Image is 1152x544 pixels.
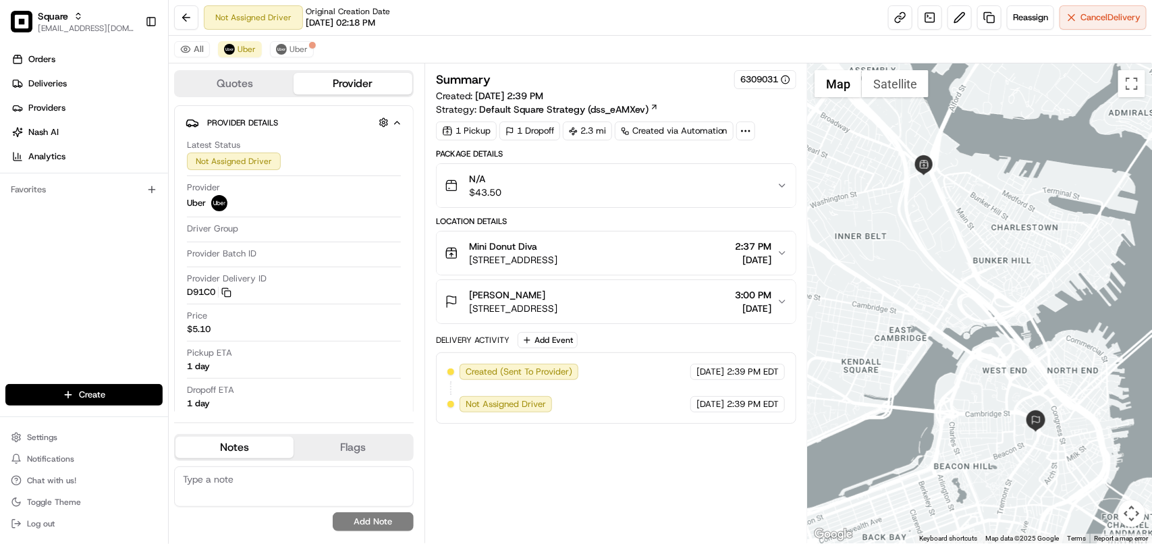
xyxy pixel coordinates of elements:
[114,197,125,208] div: 💻
[1118,70,1145,97] button: Toggle fullscreen view
[5,450,163,468] button: Notifications
[187,323,211,335] span: $5.10
[27,475,76,486] span: Chat with us!
[1094,535,1148,542] a: Report a map error
[187,286,231,298] button: D91C0
[436,148,796,159] div: Package Details
[437,280,796,323] button: [PERSON_NAME][STREET_ADDRESS]3:00 PM[DATE]
[187,347,232,359] span: Pickup ETA
[238,44,256,55] span: Uber
[229,133,246,149] button: Start new chat
[985,535,1059,542] span: Map data ©2025 Google
[38,9,68,23] button: Square
[27,454,74,464] span: Notifications
[5,121,168,143] a: Nash AI
[735,253,771,267] span: [DATE]
[27,518,55,529] span: Log out
[187,360,210,373] div: 1 day
[469,253,557,267] span: [STREET_ADDRESS]
[109,190,222,215] a: 💻API Documentation
[735,240,771,253] span: 2:37 PM
[207,117,278,128] span: Provider Details
[469,186,501,199] span: $43.50
[436,74,491,86] h3: Summary
[224,44,235,55] img: uber-new-logo.jpeg
[13,197,24,208] div: 📗
[479,103,649,116] span: Default Square Strategy (dss_eAMXev)
[27,497,81,508] span: Toggle Theme
[469,288,545,302] span: [PERSON_NAME]
[615,121,734,140] a: Created via Automation
[27,432,57,443] span: Settings
[46,129,221,142] div: Start new chat
[134,229,163,239] span: Pylon
[5,97,168,119] a: Providers
[175,73,294,94] button: Quotes
[466,398,546,410] span: Not Assigned Driver
[5,428,163,447] button: Settings
[727,366,779,378] span: 2:39 PM EDT
[1007,5,1054,30] button: Reassign
[436,121,497,140] div: 1 Pickup
[5,514,163,533] button: Log out
[187,139,240,151] span: Latest Status
[1067,535,1086,542] a: Terms
[294,437,412,458] button: Flags
[79,389,105,401] span: Create
[740,74,790,86] button: 6309031
[95,228,163,239] a: Powered byPylon
[27,196,103,209] span: Knowledge Base
[175,437,294,458] button: Notes
[13,54,246,76] p: Welcome 👋
[306,6,390,17] span: Original Creation Date
[13,13,40,40] img: Nash
[35,87,223,101] input: Clear
[436,335,510,346] div: Delivery Activity
[436,103,659,116] div: Strategy:
[735,302,771,315] span: [DATE]
[174,41,210,57] button: All
[218,41,262,57] button: Uber
[186,111,402,134] button: Provider Details
[1080,11,1141,24] span: Cancel Delivery
[5,471,163,490] button: Chat with us!
[270,41,314,57] button: Uber
[128,196,217,209] span: API Documentation
[727,398,779,410] span: 2:39 PM EDT
[28,126,59,138] span: Nash AI
[437,232,796,275] button: Mini Donut Diva[STREET_ADDRESS]2:37 PM[DATE]
[466,366,572,378] span: Created (Sent To Provider)
[811,526,856,543] a: Open this area in Google Maps (opens a new window)
[187,273,267,285] span: Provider Delivery ID
[187,197,206,209] span: Uber
[862,70,929,97] button: Show satellite imagery
[5,49,168,70] a: Orders
[306,17,375,29] span: [DATE] 02:18 PM
[436,216,796,227] div: Location Details
[1013,11,1048,24] span: Reassign
[294,73,412,94] button: Provider
[475,90,543,102] span: [DATE] 2:39 PM
[811,526,856,543] img: Google
[5,73,168,94] a: Deliveries
[479,103,659,116] a: Default Square Strategy (dss_eAMXev)
[187,384,234,396] span: Dropoff ETA
[187,182,220,194] span: Provider
[499,121,560,140] div: 1 Dropoff
[469,302,557,315] span: [STREET_ADDRESS]
[211,195,227,211] img: uber-new-logo.jpeg
[1118,500,1145,527] button: Map camera controls
[1060,5,1147,30] button: CancelDelivery
[563,121,612,140] div: 2.3 mi
[46,142,171,153] div: We're available if you need us!
[187,398,210,410] div: 1 day
[815,70,862,97] button: Show street map
[5,384,163,406] button: Create
[276,44,287,55] img: uber-new-logo.jpeg
[28,102,65,114] span: Providers
[187,223,238,235] span: Driver Group
[919,534,977,543] button: Keyboard shortcuts
[290,44,308,55] span: Uber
